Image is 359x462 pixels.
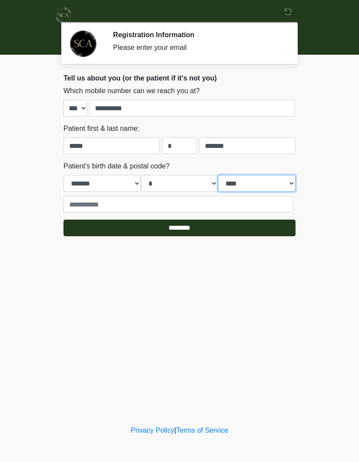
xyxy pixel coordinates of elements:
[63,161,169,171] label: Patient's birth date & postal code?
[70,31,96,57] img: Agent Avatar
[176,427,228,434] a: Terms of Service
[113,31,282,39] h2: Registration Information
[131,427,175,434] a: Privacy Policy
[113,42,282,53] div: Please enter your email
[174,427,176,434] a: |
[63,86,200,96] label: Which mobile number can we reach you at?
[63,74,296,82] h2: Tell us about you (or the patient if it's not you)
[55,7,72,24] img: Skinchic Dallas Logo
[63,123,139,134] label: Patient first & last name:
